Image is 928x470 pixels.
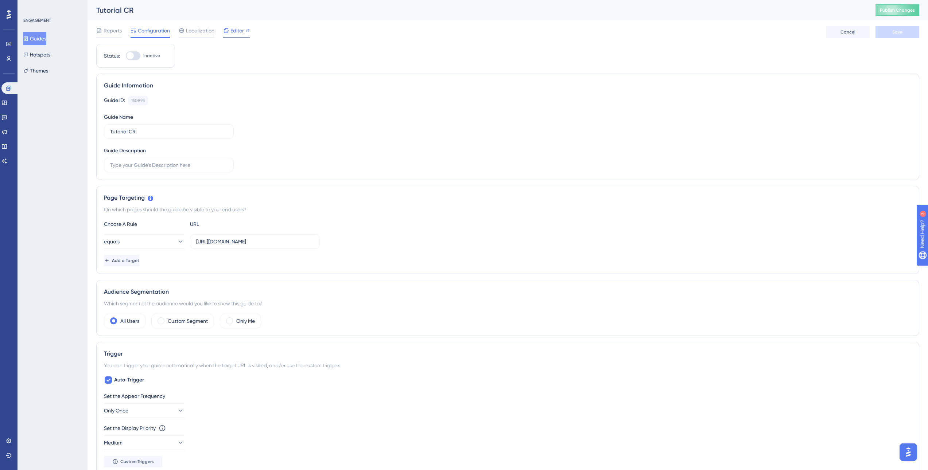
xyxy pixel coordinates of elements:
[892,29,902,35] span: Save
[104,299,912,308] div: Which segment of the audience would you like to show this guide to?
[104,456,162,467] button: Custom Triggers
[104,392,912,400] div: Set the Appear Frequency
[104,361,912,370] div: You can trigger your guide automatically when the target URL is visited, and/or use the custom tr...
[23,32,46,45] button: Guides
[104,193,912,202] div: Page Targeting
[236,317,255,325] label: Only Me
[186,26,214,35] span: Localization
[120,459,154,465] span: Custom Triggers
[230,26,244,35] span: Editor
[131,98,145,103] div: 150895
[840,29,855,35] span: Cancel
[880,7,915,13] span: Publish Changes
[897,441,919,463] iframe: UserGuiding AI Assistant Launcher
[104,255,139,266] button: Add a Target
[104,205,912,214] div: On which pages should the guide be visible to your end users?
[51,4,53,9] div: 3
[104,424,156,432] div: Set the Display Priority
[168,317,208,325] label: Custom Segment
[23,17,51,23] div: ENGAGEMENT
[23,64,48,77] button: Themes
[104,113,133,121] div: Guide Name
[143,53,160,59] span: Inactive
[114,376,144,384] span: Auto-Trigger
[190,220,270,228] div: URL
[104,234,184,249] button: equals
[104,403,184,418] button: Only Once
[23,48,50,61] button: Hotspots
[875,4,919,16] button: Publish Changes
[104,146,146,155] div: Guide Description
[120,317,139,325] label: All Users
[875,26,919,38] button: Save
[104,435,184,450] button: Medium
[826,26,870,38] button: Cancel
[104,51,120,60] div: Status:
[104,406,128,415] span: Only Once
[196,238,314,246] input: yourwebsite.com/path
[104,220,184,228] div: Choose A Rule
[110,161,228,169] input: Type your Guide’s Description here
[104,287,912,296] div: Audience Segmentation
[104,81,912,90] div: Guide Information
[96,5,857,15] div: Tutorial CR
[104,96,125,105] div: Guide ID:
[104,237,120,246] span: equals
[138,26,170,35] span: Configuration
[104,349,912,358] div: Trigger
[104,438,123,447] span: Medium
[17,2,46,11] span: Need Help?
[112,258,139,263] span: Add a Target
[104,26,122,35] span: Reports
[110,128,228,136] input: Type your Guide’s Name here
